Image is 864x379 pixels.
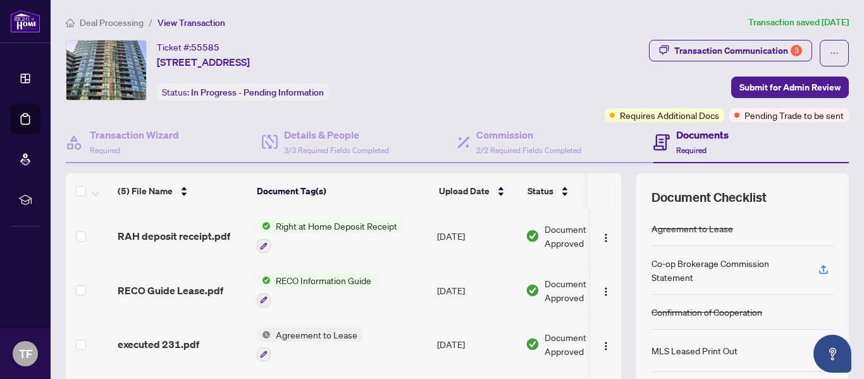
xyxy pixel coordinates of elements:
[434,173,522,209] th: Upload Date
[649,40,812,61] button: Transaction Communication3
[66,18,75,27] span: home
[731,77,849,98] button: Submit for Admin Review
[432,209,521,263] td: [DATE]
[257,273,271,287] img: Status Icon
[476,146,581,155] span: 2/2 Required Fields Completed
[676,127,729,142] h4: Documents
[118,283,223,298] span: RECO Guide Lease.pdf
[157,54,250,70] span: [STREET_ADDRESS]
[66,40,146,100] img: IMG-C12344759_1.jpg
[80,17,144,28] span: Deal Processing
[545,330,623,358] span: Document Approved
[284,127,389,142] h4: Details & People
[813,335,851,373] button: Open asap
[601,341,611,351] img: Logo
[118,184,173,198] span: (5) File Name
[284,146,389,155] span: 3/3 Required Fields Completed
[252,173,434,209] th: Document Tag(s)
[271,328,362,342] span: Agreement to Lease
[432,263,521,318] td: [DATE]
[651,344,737,357] div: MLS Leased Print Out
[545,276,623,304] span: Document Approved
[526,283,540,297] img: Document Status
[601,233,611,243] img: Logo
[118,337,199,352] span: executed 231.pdf
[157,40,219,54] div: Ticket #:
[271,273,376,287] span: RECO Information Guide
[432,318,521,372] td: [DATE]
[620,108,719,122] span: Requires Additional Docs
[596,226,616,246] button: Logo
[191,87,324,98] span: In Progress - Pending Information
[113,173,252,209] th: (5) File Name
[651,221,733,235] div: Agreement to Lease
[526,337,540,351] img: Document Status
[157,17,225,28] span: View Transaction
[748,15,849,30] article: Transaction saved [DATE]
[90,146,120,155] span: Required
[739,77,841,97] span: Submit for Admin Review
[191,42,219,53] span: 55585
[744,108,844,122] span: Pending Trade to be sent
[830,49,839,58] span: ellipsis
[601,287,611,297] img: Logo
[651,189,767,206] span: Document Checklist
[522,173,630,209] th: Status
[439,184,490,198] span: Upload Date
[257,219,402,253] button: Status IconRight at Home Deposit Receipt
[528,184,553,198] span: Status
[19,345,32,363] span: TF
[257,328,362,362] button: Status IconAgreement to Lease
[674,40,802,61] div: Transaction Communication
[10,9,40,33] img: logo
[257,219,271,233] img: Status Icon
[651,305,762,319] div: Confirmation of Cooperation
[651,256,803,284] div: Co-op Brokerage Commission Statement
[157,84,329,101] div: Status:
[596,334,616,354] button: Logo
[90,127,179,142] h4: Transaction Wizard
[545,222,623,250] span: Document Approved
[676,146,707,155] span: Required
[257,328,271,342] img: Status Icon
[118,228,230,244] span: RAH deposit receipt.pdf
[271,219,402,233] span: Right at Home Deposit Receipt
[257,273,376,308] button: Status IconRECO Information Guide
[596,280,616,301] button: Logo
[526,229,540,243] img: Document Status
[476,127,581,142] h4: Commission
[149,15,152,30] li: /
[791,45,802,56] div: 3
